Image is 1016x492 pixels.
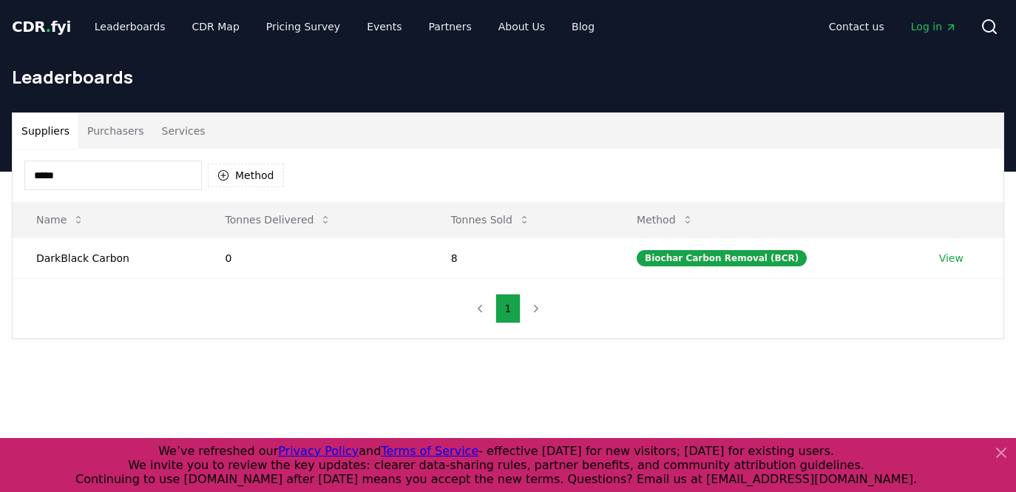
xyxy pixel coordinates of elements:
[254,13,352,40] a: Pricing Survey
[817,13,896,40] a: Contact us
[13,113,78,149] button: Suppliers
[939,251,963,266] a: View
[417,13,484,40] a: Partners
[817,13,969,40] nav: Main
[153,113,214,149] button: Services
[208,164,284,187] button: Method
[911,19,957,34] span: Log in
[12,18,71,36] span: CDR fyi
[439,205,542,235] button: Tonnes Sold
[560,13,606,40] a: Blog
[12,16,71,37] a: CDR.fyi
[202,237,427,278] td: 0
[495,294,521,323] button: 1
[83,13,606,40] nav: Main
[78,113,153,149] button: Purchasers
[12,65,1004,89] h1: Leaderboards
[899,13,969,40] a: Log in
[24,205,96,235] button: Name
[46,18,51,36] span: .
[214,205,344,235] button: Tonnes Delivered
[637,250,807,266] div: Biochar Carbon Removal (BCR)
[180,13,251,40] a: CDR Map
[355,13,413,40] a: Events
[83,13,177,40] a: Leaderboards
[13,237,202,278] td: DarkBlack Carbon
[427,237,613,278] td: 8
[625,205,705,235] button: Method
[487,13,557,40] a: About Us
